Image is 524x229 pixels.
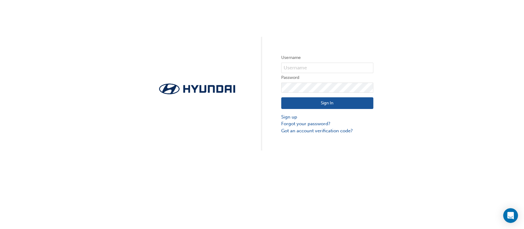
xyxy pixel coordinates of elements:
button: Sign In [281,97,373,109]
input: Username [281,63,373,73]
div: Open Intercom Messenger [503,208,518,223]
label: Username [281,54,373,61]
label: Password [281,74,373,81]
img: Trak [151,82,243,96]
a: Sign up [281,114,373,121]
a: Forgot your password? [281,120,373,127]
a: Got an account verification code? [281,127,373,134]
